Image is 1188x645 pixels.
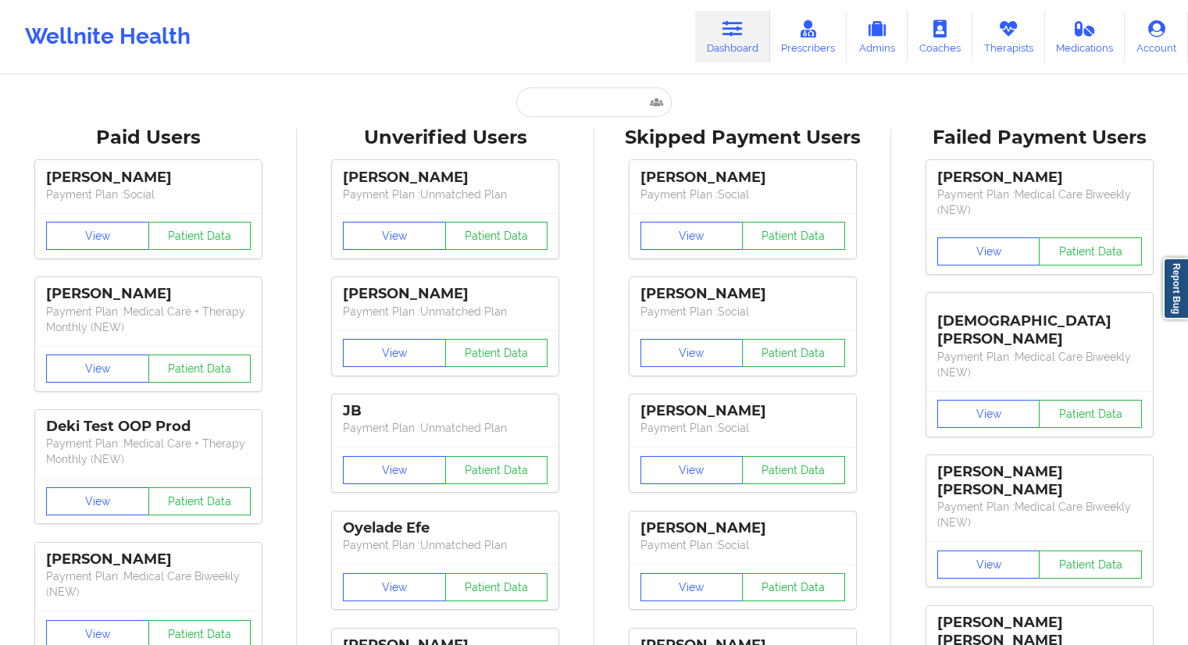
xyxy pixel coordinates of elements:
div: JB [343,402,548,420]
div: [PERSON_NAME] [343,285,548,303]
div: Paid Users [11,126,286,150]
button: Patient Data [1039,237,1142,265]
div: [PERSON_NAME] [PERSON_NAME] [937,463,1142,499]
div: [PERSON_NAME] [937,169,1142,187]
a: Prescribers [770,11,847,62]
div: [PERSON_NAME] [640,402,845,420]
div: [PERSON_NAME] [46,285,251,303]
button: Patient Data [148,222,252,250]
a: Therapists [972,11,1045,62]
button: Patient Data [148,487,252,515]
button: Patient Data [445,573,548,601]
button: View [640,573,744,601]
div: Oyelade Efe [343,519,548,537]
p: Payment Plan : Unmatched Plan [343,304,548,319]
button: Patient Data [445,222,548,250]
div: Skipped Payment Users [605,126,880,150]
div: Failed Payment Users [902,126,1177,150]
button: View [937,237,1040,265]
p: Payment Plan : Unmatched Plan [343,537,548,553]
div: [PERSON_NAME] [46,169,251,187]
button: View [343,222,446,250]
p: Payment Plan : Social [46,187,251,202]
div: [PERSON_NAME] [46,551,251,568]
button: Patient Data [445,456,548,484]
p: Payment Plan : Unmatched Plan [343,420,548,436]
div: Unverified Users [308,126,583,150]
p: Payment Plan : Medical Care + Therapy Monthly (NEW) [46,436,251,467]
button: View [640,222,744,250]
a: Account [1125,11,1188,62]
button: Patient Data [742,573,845,601]
button: View [937,400,1040,428]
button: View [343,456,446,484]
p: Payment Plan : Social [640,304,845,319]
button: Patient Data [742,222,845,250]
button: View [640,456,744,484]
button: View [343,339,446,367]
div: [PERSON_NAME] [640,169,845,187]
a: Coaches [908,11,972,62]
a: Medications [1045,11,1126,62]
p: Payment Plan : Social [640,187,845,202]
button: View [640,339,744,367]
button: Patient Data [742,456,845,484]
div: [PERSON_NAME] [640,519,845,537]
div: [PERSON_NAME] [343,169,548,187]
p: Payment Plan : Social [640,420,845,436]
a: Report Bug [1163,258,1188,319]
button: View [343,573,446,601]
button: Patient Data [1039,551,1142,579]
div: Deki Test OOP Prod [46,418,251,436]
p: Payment Plan : Unmatched Plan [343,187,548,202]
a: Dashboard [695,11,770,62]
button: View [46,487,149,515]
div: [PERSON_NAME] [640,285,845,303]
a: Admins [847,11,908,62]
div: [DEMOGRAPHIC_DATA][PERSON_NAME] [937,301,1142,348]
p: Payment Plan : Medical Care Biweekly (NEW) [937,349,1142,380]
button: Patient Data [1039,400,1142,428]
p: Payment Plan : Medical Care Biweekly (NEW) [937,187,1142,218]
button: Patient Data [445,339,548,367]
button: View [937,551,1040,579]
p: Payment Plan : Medical Care Biweekly (NEW) [46,568,251,600]
p: Payment Plan : Social [640,537,845,553]
p: Payment Plan : Medical Care + Therapy Monthly (NEW) [46,304,251,335]
p: Payment Plan : Medical Care Biweekly (NEW) [937,499,1142,530]
button: Patient Data [148,355,252,383]
button: View [46,222,149,250]
button: View [46,355,149,383]
button: Patient Data [742,339,845,367]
